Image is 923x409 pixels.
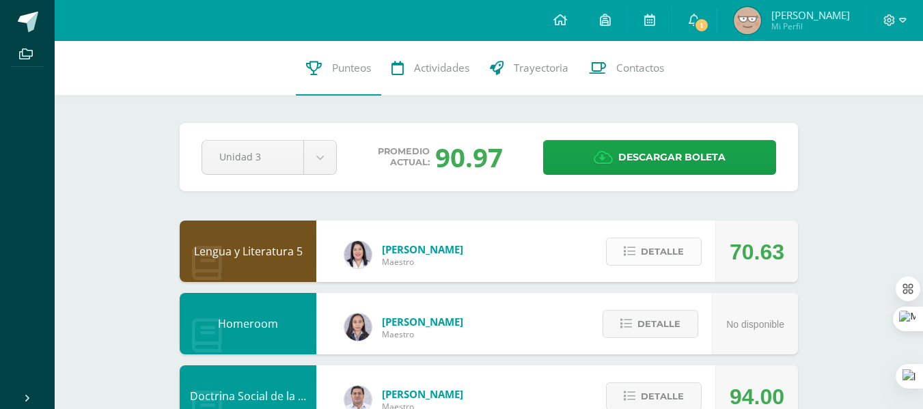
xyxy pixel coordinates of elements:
span: Mi Perfil [771,20,850,32]
img: a2f95568c6cbeebfa5626709a5edd4e5.png [734,7,761,34]
span: 1 [694,18,709,33]
span: Maestro [382,256,463,268]
span: [PERSON_NAME] [382,242,463,256]
span: Detalle [637,311,680,337]
a: Unidad 3 [202,141,336,174]
span: Promedio actual: [378,146,430,168]
span: [PERSON_NAME] [382,387,463,401]
div: 90.97 [435,139,503,175]
span: Actividades [414,61,469,75]
img: 35694fb3d471466e11a043d39e0d13e5.png [344,313,372,341]
span: Descargar boleta [618,141,726,174]
a: Punteos [296,41,381,96]
div: Lengua y Literatura 5 [180,221,316,282]
img: fd1196377973db38ffd7ffd912a4bf7e.png [344,241,372,268]
a: Contactos [579,41,674,96]
span: Detalle [641,384,684,409]
span: Punteos [332,61,371,75]
span: Unidad 3 [219,141,286,173]
button: Detalle [603,310,698,338]
a: Actividades [381,41,480,96]
span: Contactos [616,61,664,75]
a: Trayectoria [480,41,579,96]
button: Detalle [606,238,702,266]
div: Homeroom [180,293,316,354]
a: Descargar boleta [543,140,776,175]
span: Maestro [382,328,463,340]
span: Trayectoria [514,61,568,75]
span: [PERSON_NAME] [771,8,850,22]
span: No disponible [726,319,784,330]
div: 70.63 [730,221,784,283]
span: Detalle [641,239,684,264]
span: [PERSON_NAME] [382,315,463,328]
